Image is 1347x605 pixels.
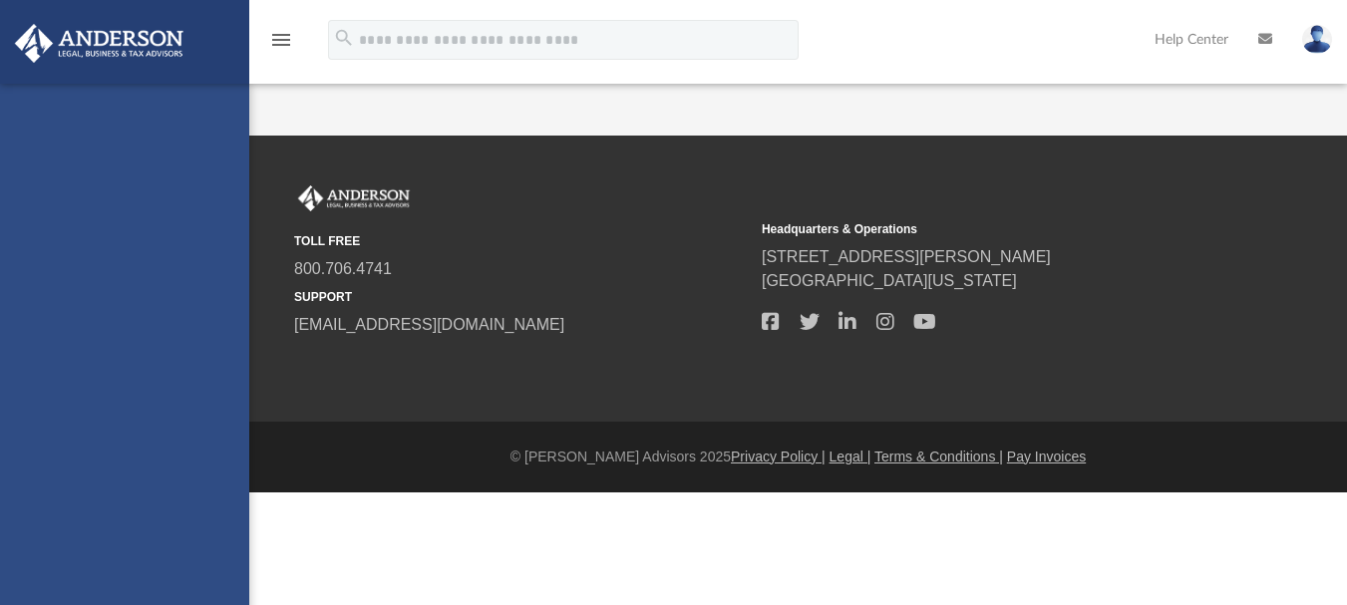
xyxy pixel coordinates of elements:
[874,449,1003,464] a: Terms & Conditions |
[294,232,748,250] small: TOLL FREE
[269,38,293,52] a: menu
[9,24,189,63] img: Anderson Advisors Platinum Portal
[333,27,355,49] i: search
[762,272,1017,289] a: [GEOGRAPHIC_DATA][US_STATE]
[294,316,564,333] a: [EMAIL_ADDRESS][DOMAIN_NAME]
[294,185,414,211] img: Anderson Advisors Platinum Portal
[249,447,1347,467] div: © [PERSON_NAME] Advisors 2025
[1302,25,1332,54] img: User Pic
[1007,449,1086,464] a: Pay Invoices
[762,220,1215,238] small: Headquarters & Operations
[762,248,1051,265] a: [STREET_ADDRESS][PERSON_NAME]
[269,28,293,52] i: menu
[731,449,826,464] a: Privacy Policy |
[294,260,392,277] a: 800.706.4741
[830,449,871,464] a: Legal |
[294,288,748,306] small: SUPPORT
